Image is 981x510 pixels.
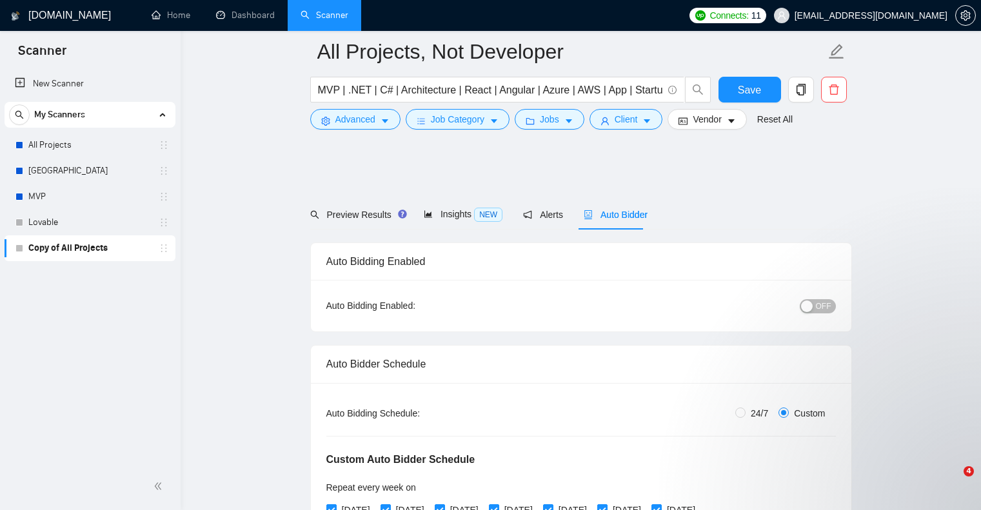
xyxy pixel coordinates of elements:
[584,210,648,220] span: Auto Bidder
[28,210,151,235] a: Lovable
[526,116,535,126] span: folder
[216,10,275,21] a: dashboardDashboard
[955,5,976,26] button: setting
[822,84,846,95] span: delete
[301,10,348,21] a: searchScanner
[310,210,319,219] span: search
[159,191,169,202] span: holder
[159,140,169,150] span: holder
[317,35,826,68] input: Scanner name...
[152,10,190,21] a: homeHome
[326,452,475,467] h5: Custom Auto Bidder Schedule
[590,109,663,130] button: userClientcaret-down
[326,299,496,313] div: Auto Bidding Enabled:
[28,132,151,158] a: All Projects
[727,116,736,126] span: caret-down
[28,235,151,261] a: Copy of All Projects
[5,102,175,261] li: My Scanners
[540,112,559,126] span: Jobs
[693,112,721,126] span: Vendor
[397,208,408,220] div: Tooltip anchor
[159,243,169,253] span: holder
[757,112,793,126] a: Reset All
[523,210,563,220] span: Alerts
[159,166,169,176] span: holder
[310,109,401,130] button: settingAdvancedcaret-down
[11,6,20,26] img: logo
[615,112,638,126] span: Client
[584,210,593,219] span: robot
[679,116,688,126] span: idcard
[15,71,165,97] a: New Scanner
[816,299,831,313] span: OFF
[668,86,677,94] span: info-circle
[424,209,502,219] span: Insights
[515,109,584,130] button: folderJobscaret-down
[406,109,510,130] button: barsJob Categorycaret-down
[318,82,662,98] input: Search Freelance Jobs...
[431,112,484,126] span: Job Category
[424,210,433,219] span: area-chart
[789,84,813,95] span: copy
[335,112,375,126] span: Advanced
[326,346,836,382] div: Auto Bidder Schedule
[381,116,390,126] span: caret-down
[709,8,748,23] span: Connects:
[5,71,175,97] li: New Scanner
[642,116,651,126] span: caret-down
[321,116,330,126] span: setting
[474,208,502,222] span: NEW
[955,10,976,21] a: setting
[777,11,786,20] span: user
[9,104,30,125] button: search
[159,217,169,228] span: holder
[8,41,77,68] span: Scanner
[326,406,496,420] div: Auto Bidding Schedule:
[326,243,836,280] div: Auto Bidding Enabled
[738,82,761,98] span: Save
[788,77,814,103] button: copy
[28,184,151,210] a: MVP
[34,102,85,128] span: My Scanners
[417,116,426,126] span: bars
[695,10,706,21] img: upwork-logo.png
[600,116,609,126] span: user
[964,466,974,476] span: 4
[564,116,573,126] span: caret-down
[310,210,403,220] span: Preview Results
[326,482,416,493] span: Repeat every week on
[685,77,711,103] button: search
[668,109,746,130] button: idcardVendorcaret-down
[718,77,781,103] button: Save
[10,110,29,119] span: search
[490,116,499,126] span: caret-down
[828,43,845,60] span: edit
[523,210,532,219] span: notification
[28,158,151,184] a: [GEOGRAPHIC_DATA]
[686,84,710,95] span: search
[751,8,761,23] span: 11
[821,77,847,103] button: delete
[154,480,166,493] span: double-left
[937,466,968,497] iframe: To enrich screen reader interactions, please activate Accessibility in Grammarly extension settings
